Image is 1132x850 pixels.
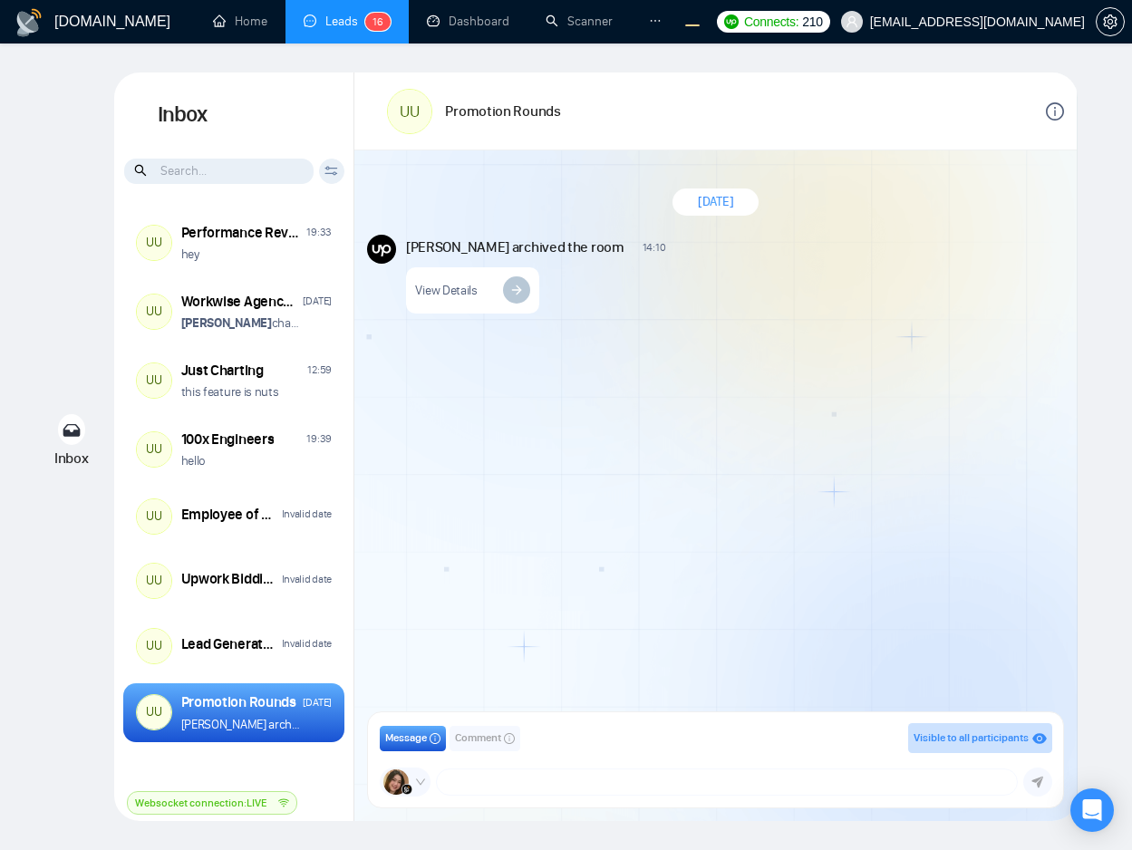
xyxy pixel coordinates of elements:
[303,694,332,711] div: [DATE]
[744,12,798,32] span: Connects:
[15,8,44,37] img: logo
[445,101,560,121] h1: Promotion Rounds
[372,15,377,28] span: 1
[181,383,279,401] p: this feature is nuts
[135,794,266,812] span: Websocket connection: LIVE
[388,90,431,133] div: UU
[114,72,354,158] h1: Inbox
[137,226,171,260] div: UU
[546,14,613,29] a: searchScanner
[406,267,539,314] a: View Details
[402,784,412,795] img: gigradar-bm.png
[377,15,383,28] span: 6
[430,733,440,744] span: info-circle
[450,726,520,751] button: Commentinfo-circle
[303,293,332,310] div: [DATE]
[181,505,276,525] div: Employee of the month ([DATE])
[1097,14,1124,29] span: setting
[137,499,171,534] div: UU
[802,12,822,32] span: 210
[406,237,624,257] span: [PERSON_NAME] archived the room
[304,14,391,29] a: messageLeads16
[137,564,171,598] div: UU
[181,569,276,589] div: Upwork Bidding Expert Needed
[134,160,150,180] span: search
[137,295,171,329] div: UU
[181,634,276,654] div: Lead Generation Specialist Needed for Growing Business
[1070,788,1114,832] div: Open Intercom Messenger
[724,14,739,29] img: upwork-logo.png
[504,733,515,744] span: info-circle
[137,629,171,663] div: UU
[137,432,171,467] div: UU
[181,452,207,469] p: hello
[427,14,509,29] a: dashboardDashboard
[385,729,427,747] span: Message
[1046,102,1064,121] span: info-circle
[54,449,89,467] span: Inbox
[306,224,332,241] div: 19:33
[282,506,332,523] div: Invalid date
[914,731,1029,744] span: Visible to all participants
[181,292,297,312] div: Workwise Agency Anniversary (2026) 🥳
[415,777,426,787] span: down
[124,159,314,184] input: Search...
[1032,731,1047,746] span: eye
[367,235,396,264] img: Upwork
[307,362,332,379] div: 12:59
[649,14,662,27] span: ellipsis
[278,797,289,808] span: wifi
[306,430,332,448] div: 19:39
[365,13,391,31] sup: 16
[846,15,858,28] span: user
[213,14,267,29] a: homeHome
[282,571,332,588] div: Invalid date
[455,729,501,747] span: Comment
[380,726,446,751] button: Messageinfo-circle
[415,282,477,299] span: View Details
[181,716,302,733] p: [PERSON_NAME] archived the room
[698,193,733,210] span: [DATE]
[181,314,302,332] p: changed the room name from "Workwise Agency Anniversary (2026) ��" to "Workwiser"
[137,363,171,398] div: UU
[383,769,409,795] img: Andrian
[282,635,332,652] div: Invalid date
[181,430,275,449] div: 100x Engineers
[181,223,302,243] div: Performance Review 123
[643,240,666,255] span: 14:10
[181,315,272,331] strong: [PERSON_NAME]
[1096,7,1125,36] button: setting
[181,692,296,712] div: Promotion Rounds
[137,695,171,729] div: UU
[1096,14,1125,29] a: setting
[181,361,264,381] div: Just Charting
[181,246,199,263] p: hey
